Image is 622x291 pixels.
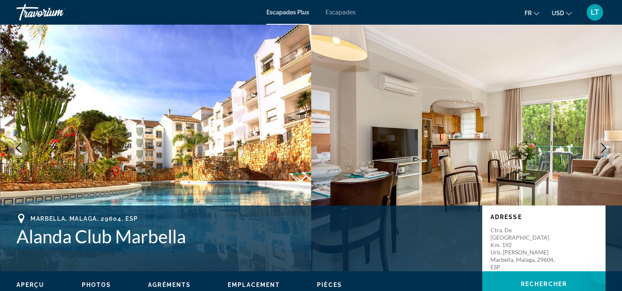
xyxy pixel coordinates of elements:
a: Escapades [326,9,356,16]
span: Marbella, Malaga, 29604, ESP [30,215,138,222]
button: Photos [82,281,111,289]
button: Aperçu [16,281,45,289]
a: Travorium [16,2,99,23]
button: Image suivante [593,138,614,158]
iframe: Bouton de lancement de la fenêtre de messagerie [589,258,615,284]
button: Menu utilisateur [584,4,606,21]
p: Ctra. de [GEOGRAPHIC_DATA] Km. 192 Urb. [PERSON_NAME] Marbella, Malaga, 29604, ESP [490,226,556,271]
span: USD [552,10,564,16]
button: Emplacement [228,281,280,289]
p: Adresse [490,214,597,220]
button: Changer de devise [552,7,572,19]
button: Pièces [317,281,342,289]
h1: Alanda Club Marbella [16,226,474,247]
button: Changer la langue [525,7,539,19]
span: LT [591,8,599,16]
button: Agréments [148,281,191,289]
button: Image précédente [8,138,29,158]
span: Rechercher [521,281,567,287]
span: Fr [525,10,532,16]
a: Escapades Plus [266,9,309,16]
